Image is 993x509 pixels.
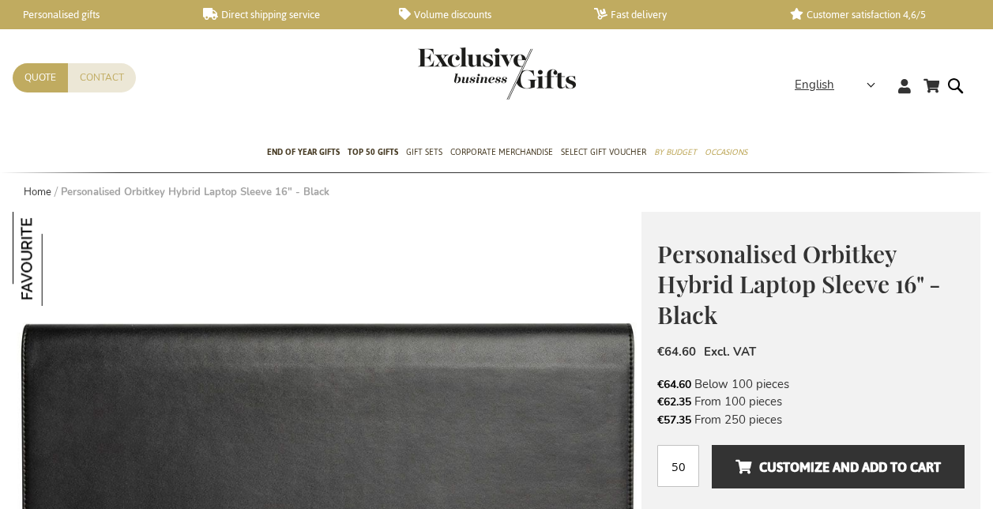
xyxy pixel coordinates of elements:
[657,445,699,487] input: Qty
[657,375,965,393] li: Below 100 pieces
[203,8,373,21] a: Direct shipping service
[735,454,941,480] span: Customize and add to cart
[418,47,576,100] img: Exclusive Business gifts logo
[594,8,764,21] a: Fast delivery
[13,63,68,92] a: Quote
[657,411,965,428] li: From 250 pieces
[704,344,756,360] span: Excl. VAT
[406,144,442,160] span: Gift Sets
[657,393,965,410] li: From 100 pieces
[795,76,834,94] span: English
[348,144,398,160] span: TOP 50 Gifts
[790,8,960,21] a: Customer satisfaction 4,6/5
[657,377,691,392] span: €64.60
[418,47,497,100] a: store logo
[712,445,965,488] button: Customize and add to cart
[657,413,691,428] span: €57.35
[68,63,136,92] a: Contact
[561,144,646,160] span: Select Gift Voucher
[399,8,569,21] a: Volume discounts
[267,144,340,160] span: End of year gifts
[657,344,696,360] span: €64.60
[61,185,329,199] strong: Personalised Orbitkey Hybrid Laptop Sleeve 16" - Black
[8,8,178,21] a: Personalised gifts
[657,394,691,409] span: €62.35
[450,144,553,160] span: Corporate Merchandise
[24,185,51,199] a: Home
[13,212,107,306] img: Personalised Orbitkey Hybrid Laptop Sleeve 16" - Black
[795,76,886,94] div: English
[654,144,697,160] span: By Budget
[705,144,747,160] span: Occasions
[657,238,941,330] span: Personalised Orbitkey Hybrid Laptop Sleeve 16" - Black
